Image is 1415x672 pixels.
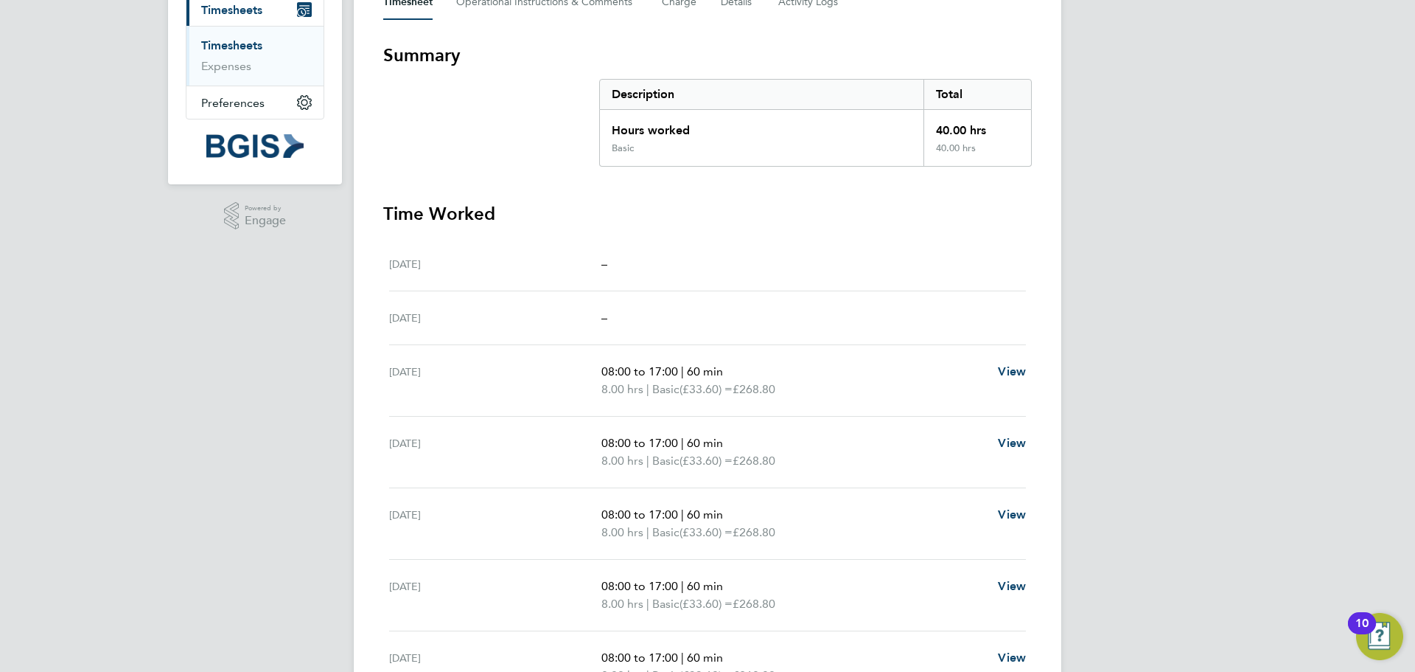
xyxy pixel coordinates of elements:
div: 10 [1355,623,1369,642]
span: 8.00 hrs [601,525,643,539]
span: 08:00 to 17:00 [601,364,678,378]
div: [DATE] [389,506,601,541]
h3: Time Worked [383,202,1032,226]
img: bgis-logo-retina.png [206,134,304,158]
span: Powered by [245,202,286,215]
a: View [998,649,1026,667]
span: | [646,525,649,539]
span: View [998,364,1026,378]
span: View [998,579,1026,593]
span: Basic [652,452,679,470]
div: [DATE] [389,363,601,398]
span: (£33.60) = [679,525,733,539]
span: – [601,311,607,325]
span: | [646,597,649,611]
a: View [998,363,1026,381]
span: | [646,382,649,396]
div: Total [923,80,1031,109]
span: | [681,579,684,593]
span: £268.80 [733,454,775,468]
span: 08:00 to 17:00 [601,436,678,450]
span: 08:00 to 17:00 [601,651,678,665]
span: View [998,651,1026,665]
span: Basic [652,595,679,613]
div: Description [600,80,923,109]
span: £268.80 [733,597,775,611]
span: Basic [652,381,679,398]
div: 40.00 hrs [923,142,1031,166]
span: 60 min [687,579,723,593]
span: 60 min [687,508,723,522]
div: Summary [599,79,1032,167]
button: Preferences [186,86,324,119]
div: [DATE] [389,578,601,613]
span: Engage [245,215,286,227]
a: Expenses [201,59,251,73]
span: 08:00 to 17:00 [601,508,678,522]
div: [DATE] [389,309,601,327]
a: View [998,578,1026,595]
span: | [681,436,684,450]
a: Powered byEngage [224,202,287,230]
span: Timesheets [201,3,262,17]
a: Go to home page [186,134,324,158]
span: (£33.60) = [679,597,733,611]
a: View [998,434,1026,452]
span: 60 min [687,436,723,450]
a: Timesheets [201,38,262,52]
span: View [998,508,1026,522]
span: | [681,364,684,378]
span: £268.80 [733,525,775,539]
span: (£33.60) = [679,382,733,396]
div: [DATE] [389,434,601,470]
span: Basic [652,524,679,541]
h3: Summary [383,44,1032,67]
a: View [998,506,1026,524]
span: | [681,651,684,665]
span: | [646,454,649,468]
span: Preferences [201,96,265,110]
span: 08:00 to 17:00 [601,579,678,593]
span: 60 min [687,364,723,378]
div: [DATE] [389,255,601,273]
div: Timesheets [186,26,324,86]
div: 40.00 hrs [923,110,1031,142]
div: Hours worked [600,110,923,142]
span: 8.00 hrs [601,597,643,611]
span: 60 min [687,651,723,665]
span: £268.80 [733,382,775,396]
span: (£33.60) = [679,454,733,468]
button: Open Resource Center, 10 new notifications [1356,613,1403,660]
span: 8.00 hrs [601,454,643,468]
span: View [998,436,1026,450]
span: 8.00 hrs [601,382,643,396]
div: Basic [612,142,634,154]
span: – [601,257,607,271]
span: | [681,508,684,522]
